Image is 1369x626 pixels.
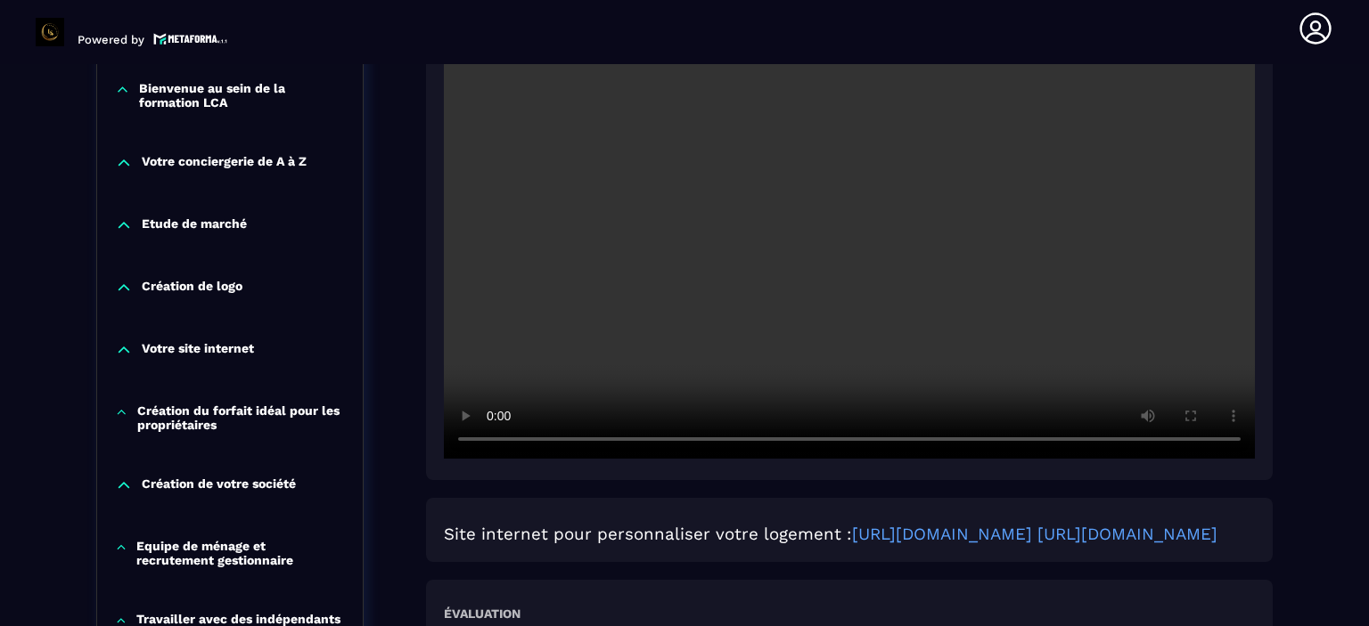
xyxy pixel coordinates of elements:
[36,18,64,46] img: logo-branding
[137,403,345,432] p: Création du forfait idéal pour les propriétaires
[142,279,242,297] p: Création de logo
[444,606,521,621] h6: Évaluation
[153,31,228,46] img: logo
[139,81,345,110] p: Bienvenue au sein de la formation LCA
[444,524,1255,544] h3: Site internet pour personnaliser votre logement :
[142,476,296,494] p: Création de votre société
[142,341,254,359] p: Votre site internet
[1037,524,1217,544] a: [URL][DOMAIN_NAME]
[78,33,144,46] p: Powered by
[852,524,1032,544] a: [URL][DOMAIN_NAME]
[142,216,247,234] p: Etude de marché
[142,154,307,172] p: Votre conciergerie de A à Z
[136,539,345,567] p: Equipe de ménage et recrutement gestionnaire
